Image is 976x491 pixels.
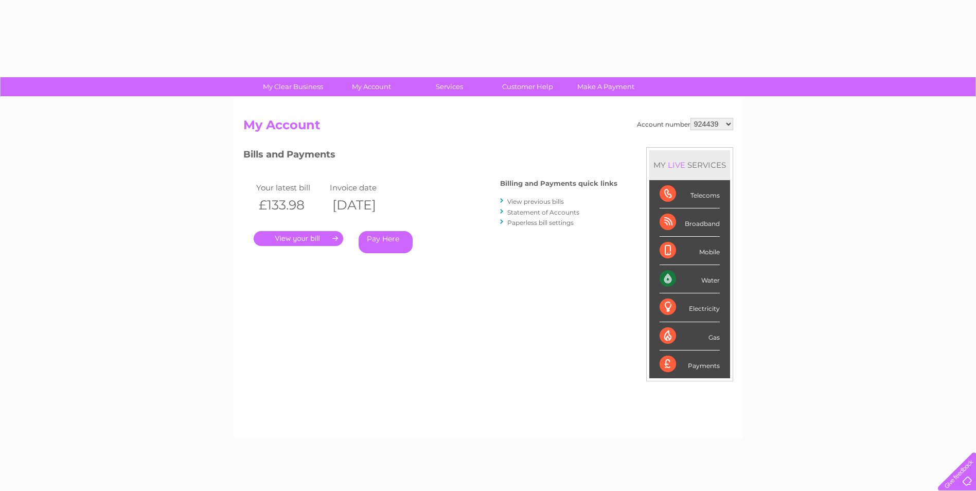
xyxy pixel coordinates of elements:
[254,195,328,216] th: £133.98
[637,118,733,130] div: Account number
[507,198,564,205] a: View previous bills
[254,181,328,195] td: Your latest bill
[660,180,720,208] div: Telecoms
[243,118,733,137] h2: My Account
[500,180,617,187] h4: Billing and Payments quick links
[507,219,574,226] a: Paperless bill settings
[660,265,720,293] div: Water
[660,350,720,378] div: Payments
[254,231,343,246] a: .
[649,150,730,180] div: MY SERVICES
[329,77,414,96] a: My Account
[507,208,579,216] a: Statement of Accounts
[243,147,617,165] h3: Bills and Payments
[359,231,413,253] a: Pay Here
[660,322,720,350] div: Gas
[327,195,401,216] th: [DATE]
[666,160,687,170] div: LIVE
[485,77,570,96] a: Customer Help
[407,77,492,96] a: Services
[660,237,720,265] div: Mobile
[660,208,720,237] div: Broadband
[251,77,335,96] a: My Clear Business
[660,293,720,322] div: Electricity
[327,181,401,195] td: Invoice date
[563,77,648,96] a: Make A Payment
